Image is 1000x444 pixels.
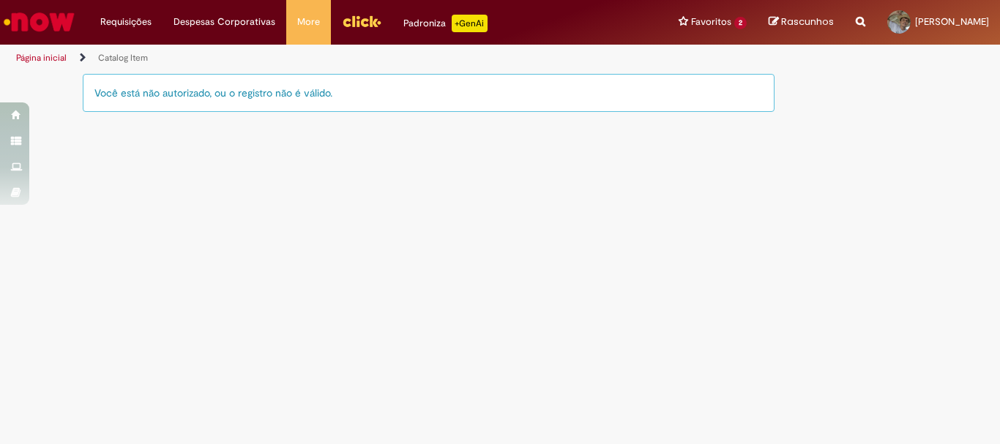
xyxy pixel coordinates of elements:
span: Requisições [100,15,152,29]
span: Despesas Corporativas [173,15,275,29]
a: Catalog Item [98,52,148,64]
span: Favoritos [691,15,731,29]
ul: Trilhas de página [11,45,656,72]
div: Você está não autorizado, ou o registro não é válido. [83,74,775,112]
div: Padroniza [403,15,488,32]
img: ServiceNow [1,7,77,37]
span: 2 [734,17,747,29]
span: Rascunhos [781,15,834,29]
span: More [297,15,320,29]
p: +GenAi [452,15,488,32]
a: Página inicial [16,52,67,64]
a: Rascunhos [769,15,834,29]
img: click_logo_yellow_360x200.png [342,10,381,32]
span: [PERSON_NAME] [915,15,989,28]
